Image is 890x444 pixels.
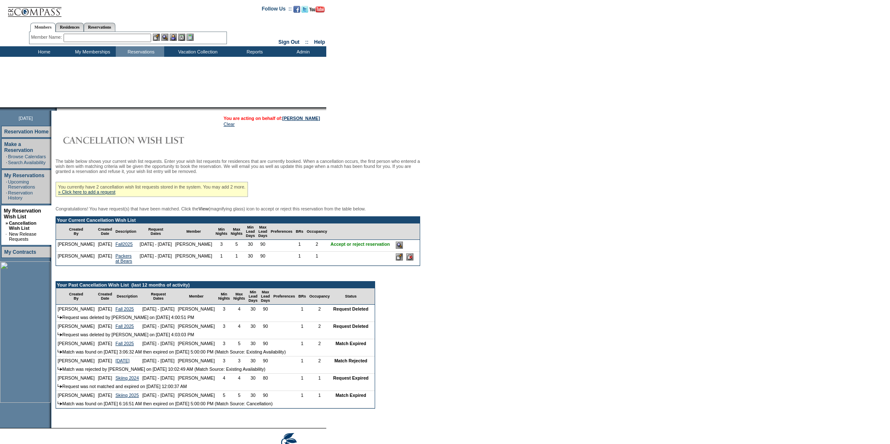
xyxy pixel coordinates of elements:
[232,391,247,399] td: 5
[67,46,116,57] td: My Memberships
[336,393,366,398] nobr: Match Expired
[4,141,33,153] a: Make a Reservation
[56,339,96,348] td: [PERSON_NAME]
[229,46,278,57] td: Reports
[140,253,172,258] nobr: [DATE] - [DATE]
[56,382,375,391] td: Request was not matched and expired on [DATE] 12:00:37 AM
[305,240,329,252] td: 2
[297,374,308,382] td: 1
[301,8,308,13] a: Follow us on Twitter
[278,39,299,45] a: Sign Out
[58,384,62,388] img: arrow.gif
[232,322,247,330] td: 4
[116,46,164,57] td: Reservations
[308,288,332,305] td: Occupancy
[58,315,62,319] img: arrow.gif
[115,375,139,380] a: Skiing 2024
[247,391,259,399] td: 30
[259,374,272,382] td: 80
[56,159,420,419] div: The table below shows your current wish list requests. Enter your wish list requests for residenc...
[170,34,177,41] img: Impersonate
[56,374,96,382] td: [PERSON_NAME]
[214,240,229,252] td: 3
[305,252,329,266] td: 1
[96,391,114,399] td: [DATE]
[308,356,332,365] td: 2
[96,240,114,252] td: [DATE]
[406,253,413,261] input: Delete this Request
[262,5,292,15] td: Follow Us ::
[232,288,247,305] td: Max Nights
[176,288,216,305] td: Member
[305,39,309,45] span: ::
[256,252,269,266] td: 90
[336,341,366,346] nobr: Match Expired
[115,253,132,263] a: Packers at Bears
[198,206,208,211] b: View
[96,356,114,365] td: [DATE]
[282,116,320,121] a: [PERSON_NAME]
[56,282,375,288] td: Your Past Cancellation Wish List (last 12 months of activity)
[297,339,308,348] td: 1
[308,305,332,313] td: 2
[115,306,134,311] a: Fall 2025
[56,305,96,313] td: [PERSON_NAME]
[19,46,67,57] td: Home
[56,391,96,399] td: [PERSON_NAME]
[247,305,259,313] td: 30
[216,288,232,305] td: Min Nights
[308,374,332,382] td: 1
[8,190,33,200] a: Reservation History
[56,365,375,374] td: Match was rejected by [PERSON_NAME] on [DATE] 10:02:49 AM (Match Source: Existing Availability)
[305,223,329,240] td: Occupancy
[333,324,369,329] nobr: Request Deleted
[308,391,332,399] td: 1
[4,208,41,220] a: My Reservation Wish List
[293,6,300,13] img: Become our fan on Facebook
[297,322,308,330] td: 1
[57,107,58,111] img: blank.gif
[4,173,44,178] a: My Reservations
[396,242,403,249] input: Accept or Reject this Reservation
[297,356,308,365] td: 1
[259,356,272,365] td: 90
[141,288,176,305] td: Request Dates
[176,305,216,313] td: [PERSON_NAME]
[115,341,134,346] a: Fall 2025
[30,23,56,32] a: Members
[232,339,247,348] td: 5
[333,306,369,311] nobr: Request Deleted
[96,305,114,313] td: [DATE]
[247,374,259,382] td: 30
[56,322,96,330] td: [PERSON_NAME]
[256,223,269,240] td: Max Lead Days
[247,356,259,365] td: 30
[259,391,272,399] td: 90
[229,240,244,252] td: 5
[96,322,114,330] td: [DATE]
[142,375,175,380] nobr: [DATE] - [DATE]
[259,339,272,348] td: 90
[216,374,232,382] td: 4
[142,324,175,329] nobr: [DATE] - [DATE]
[216,391,232,399] td: 5
[96,288,114,305] td: Created Date
[216,305,232,313] td: 3
[9,221,36,231] a: Cancellation Wish List
[56,399,375,408] td: Match was found on [DATE] 6:16:51 AM then expired on [DATE] 5:00:00 PM (Match Source: Cancellation)
[56,223,96,240] td: Created By
[232,374,247,382] td: 4
[56,348,375,356] td: Match was found on [DATE] 3:06:32 AM then expired on [DATE] 5:00:00 PM (Match Source: Existing Av...
[6,190,7,200] td: ·
[293,8,300,13] a: Become our fan on Facebook
[19,116,33,121] span: [DATE]
[58,401,62,405] img: arrow.gif
[214,252,229,266] td: 1
[232,305,247,313] td: 4
[115,324,134,329] a: Fall 2025
[31,34,64,41] div: Member Name:
[224,122,234,127] a: Clear
[229,252,244,266] td: 1
[259,305,272,313] td: 90
[142,393,175,398] nobr: [DATE] - [DATE]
